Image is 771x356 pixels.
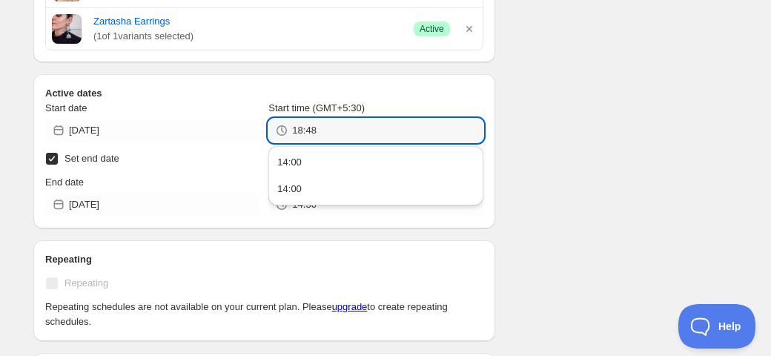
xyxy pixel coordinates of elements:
[45,300,483,329] p: Repeating schedules are not available on your current plan. Please to create repeating schedules.
[45,177,84,188] span: End date
[45,102,87,113] span: Start date
[64,277,108,289] span: Repeating
[64,153,119,164] span: Set end date
[678,304,756,349] iframe: Help Scout Beacon - Open
[45,252,483,267] h2: Repeating
[277,155,302,170] div: 14:00
[93,29,402,44] span: ( 1 of 1 variants selected)
[45,86,483,101] h2: Active dates
[93,14,402,29] a: Zartasha Earrings
[420,23,444,35] span: Active
[273,151,478,174] button: 14:00
[52,14,82,44] img: Zartasha Earrings - Anana
[277,182,302,197] div: 14:00
[268,102,365,113] span: Start time (GMT+5:30)
[332,301,368,312] a: upgrade
[273,177,478,201] button: 14:00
